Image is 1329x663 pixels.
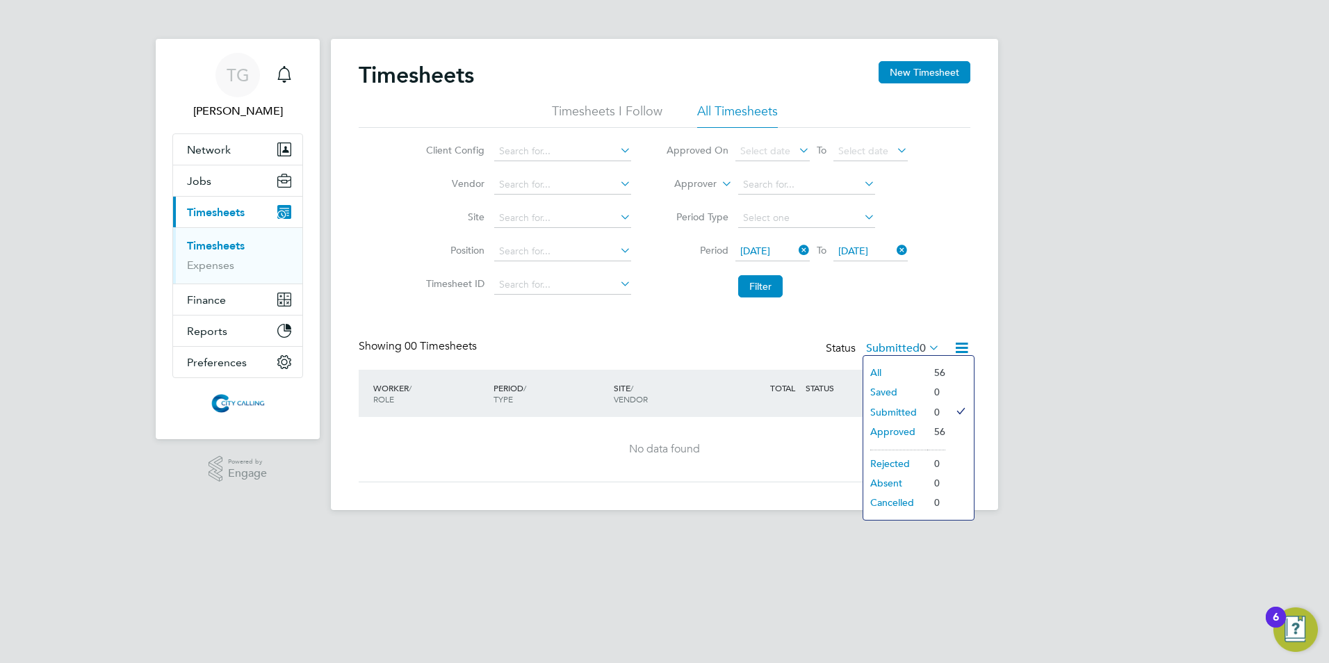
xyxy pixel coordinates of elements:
[1273,617,1279,635] div: 6
[523,382,526,393] span: /
[172,392,303,414] a: Go to home page
[373,393,394,404] span: ROLE
[490,375,610,411] div: PERIOD
[187,206,245,219] span: Timesheets
[630,382,633,393] span: /
[228,456,267,468] span: Powered by
[738,275,783,297] button: Filter
[187,325,227,338] span: Reports
[666,144,728,156] label: Approved On
[813,241,831,259] span: To
[494,175,631,195] input: Search for...
[863,422,927,441] li: Approved
[187,259,234,272] a: Expenses
[838,145,888,157] span: Select date
[927,382,945,402] li: 0
[863,402,927,422] li: Submitted
[172,103,303,120] span: Toby Gibbs
[422,177,484,190] label: Vendor
[494,275,631,295] input: Search for...
[740,245,770,257] span: [DATE]
[927,493,945,512] li: 0
[208,392,268,414] img: citycalling-logo-retina.png
[927,473,945,493] li: 0
[802,375,874,400] div: STATUS
[494,142,631,161] input: Search for...
[863,493,927,512] li: Cancelled
[173,134,302,165] button: Network
[173,197,302,227] button: Timesheets
[1273,607,1318,652] button: Open Resource Center, 6 new notifications
[422,277,484,290] label: Timesheet ID
[405,339,477,353] span: 00 Timesheets
[838,245,868,257] span: [DATE]
[173,165,302,196] button: Jobs
[494,242,631,261] input: Search for...
[173,284,302,315] button: Finance
[422,144,484,156] label: Client Config
[920,341,926,355] span: 0
[826,339,943,359] div: Status
[927,422,945,441] li: 56
[863,454,927,473] li: Rejected
[187,356,247,369] span: Preferences
[370,375,490,411] div: WORKER
[738,208,875,228] input: Select one
[863,363,927,382] li: All
[359,339,480,354] div: Showing
[359,61,474,89] h2: Timesheets
[697,103,778,128] li: All Timesheets
[740,145,790,157] span: Select date
[770,382,795,393] span: TOTAL
[209,456,268,482] a: Powered byEngage
[927,402,945,422] li: 0
[173,347,302,377] button: Preferences
[187,174,211,188] span: Jobs
[863,473,927,493] li: Absent
[187,293,226,306] span: Finance
[666,211,728,223] label: Period Type
[422,244,484,256] label: Position
[654,177,717,191] label: Approver
[666,244,728,256] label: Period
[927,363,945,382] li: 56
[813,141,831,159] span: To
[552,103,662,128] li: Timesheets I Follow
[173,316,302,346] button: Reports
[156,39,320,439] nav: Main navigation
[373,442,956,457] div: No data found
[927,454,945,473] li: 0
[879,61,970,83] button: New Timesheet
[227,66,250,84] span: TG
[409,382,411,393] span: /
[187,239,245,252] a: Timesheets
[228,468,267,480] span: Engage
[614,393,648,404] span: VENDOR
[610,375,731,411] div: SITE
[187,143,231,156] span: Network
[863,382,927,402] li: Saved
[494,208,631,228] input: Search for...
[173,227,302,284] div: Timesheets
[172,53,303,120] a: TG[PERSON_NAME]
[422,211,484,223] label: Site
[738,175,875,195] input: Search for...
[866,341,940,355] label: Submitted
[494,393,513,404] span: TYPE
